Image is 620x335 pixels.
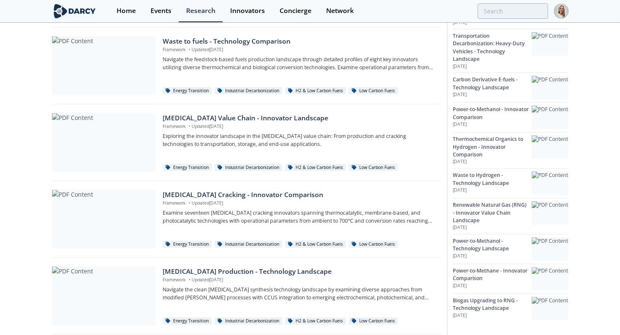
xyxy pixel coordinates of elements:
p: Framework Updated [DATE] [163,200,435,207]
img: logo-wide.svg [52,4,98,18]
div: Low Carbon Fuels [349,241,398,248]
div: Power-to-Methanol - Innovator Comparison [453,106,532,121]
div: [MEDICAL_DATA] Value Chain - Innovator Landscape [163,113,435,123]
div: Renewable Natural Gas (RNG) - Innovator Value Chain Landscape [453,201,532,224]
div: Home [117,8,136,14]
div: Innovators [230,8,265,14]
p: [DATE] [453,224,532,231]
div: Events [150,8,171,14]
p: Navigate the feedstock-based fuels production landscape through detailed profiles of eight key in... [163,56,435,71]
div: H2 & Low Carbon Fuels [285,317,346,325]
a: Carbon Derivative E-fuels - Technology Landscape [DATE] PDF Content [453,73,568,102]
span: • [187,277,192,283]
div: Waste to Hydrogen - Technology Landscape [453,171,532,187]
div: Energy Transition [163,241,212,248]
p: [DATE] [453,312,532,319]
div: H2 & Low Carbon Fuels [285,87,346,95]
div: Industrial Decarbonization [215,317,282,325]
div: [MEDICAL_DATA] Production - Technology Landscape [163,267,435,277]
a: Power-to-Methanol - Technology Landscape [DATE] PDF Content [453,234,568,264]
span: • [187,123,192,129]
p: Framework Updated [DATE] [163,123,435,130]
div: Energy Transition [163,87,212,95]
a: PDF Content [MEDICAL_DATA] Cracking - Innovator Comparison Framework •Updated[DATE] Examine seven... [52,190,441,249]
div: Industrial Decarbonization [215,164,282,171]
a: Transportation Decarbonization: Heavy-Duty Vehicles - Technology Landscape [DATE] PDF Content [453,29,568,73]
p: [DATE] [453,158,532,165]
p: [DATE] [453,91,532,98]
div: Power-to-Methane - Innovator Comparison [453,267,532,283]
div: Transportation Decarbonization: Heavy-Duty Vehicles - Technology Landscape [453,32,532,63]
a: PDF Content [MEDICAL_DATA] Production - Technology Landscape Framework •Updated[DATE] Navigate th... [52,267,441,325]
input: Advanced Search [477,3,548,19]
div: Network [326,8,354,14]
div: Power-to-Methanol - Technology Landscape [453,237,532,253]
div: Carbon Derivative E-fuels - Technology Landscape [453,76,532,91]
a: Biogas Upgrading to RNG - Technology Landscape [DATE] PDF Content [453,293,568,323]
a: Waste to Hydrogen - Technology Landscape [DATE] PDF Content [453,168,568,198]
div: Low Carbon Fuels [349,87,398,95]
p: Examine seventeen [MEDICAL_DATA] cracking innovators spanning thermocatalytic, membrane-based, an... [163,209,435,225]
p: Framework Updated [DATE] [163,47,435,53]
a: Renewable Natural Gas (RNG) - Innovator Value Chain Landscape [DATE] PDF Content [453,198,568,234]
a: Thermochemical Organics to Hydrogen - Innovator Comparison [DATE] PDF Content [453,132,568,168]
div: Energy Transition [163,317,212,325]
div: Industrial Decarbonization [215,87,282,95]
div: Energy Transition [163,164,212,171]
p: Navigate the clean [MEDICAL_DATA] synthesis technology landscape by examining diverse approaches ... [163,286,435,301]
div: Waste to fuels - Technology Comparison [163,36,435,47]
p: [DATE] [453,19,532,26]
a: Power-to-Methane - Innovator Comparison [DATE] PDF Content [453,264,568,293]
div: Concierge [280,8,311,14]
div: Research [186,8,215,14]
span: • [187,200,192,206]
p: [DATE] [453,187,532,194]
div: [MEDICAL_DATA] Cracking - Innovator Comparison [163,190,435,200]
p: [DATE] [453,283,532,289]
span: • [187,47,192,52]
div: Biogas Upgrading to RNG - Technology Landscape [453,297,532,312]
div: Industrial Decarbonization [215,241,282,248]
img: Profile [554,4,568,18]
p: Exploring the innovator landscape in the [MEDICAL_DATA] value chain: From production and cracking... [163,132,435,148]
p: [DATE] [453,253,532,260]
div: H2 & Low Carbon Fuels [285,241,346,248]
p: [DATE] [453,63,532,70]
div: H2 & Low Carbon Fuels [285,164,346,171]
a: PDF Content Waste to fuels - Technology Comparison Framework •Updated[DATE] Navigate the feedstoc... [52,36,441,95]
div: Low Carbon Fuels [349,317,398,325]
div: Low Carbon Fuels [349,164,398,171]
a: Power-to-Methanol - Innovator Comparison [DATE] PDF Content [453,102,568,132]
div: Thermochemical Organics to Hydrogen - Innovator Comparison [453,135,532,158]
p: Framework Updated [DATE] [163,277,435,283]
p: [DATE] [453,121,532,128]
a: PDF Content [MEDICAL_DATA] Value Chain - Innovator Landscape Framework •Updated[DATE] Exploring t... [52,113,441,172]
